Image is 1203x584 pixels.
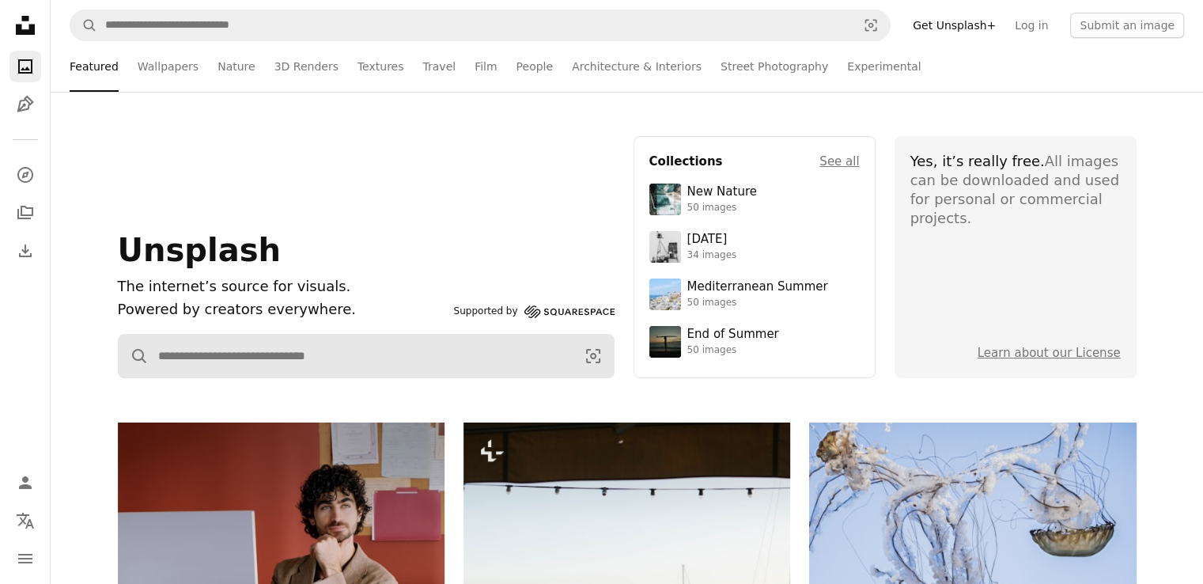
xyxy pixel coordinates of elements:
a: Street Photography [721,41,828,92]
div: 50 images [687,344,779,357]
a: Log in [1005,13,1057,38]
a: See all [819,152,859,171]
form: Find visuals sitewide [70,9,891,41]
button: Search Unsplash [70,10,97,40]
a: Log in / Sign up [9,467,41,499]
a: Get Unsplash+ [903,13,1005,38]
div: 50 images [687,297,828,309]
a: Download History [9,235,41,267]
div: End of Summer [687,327,779,343]
a: 3D Renders [274,41,339,92]
form: Find visuals sitewide [118,334,615,378]
p: Powered by creators everywhere. [118,298,448,321]
img: photo-1682590564399-95f0109652fe [649,231,681,263]
a: People [516,41,554,92]
span: Yes, it’s really free. [910,153,1045,169]
a: Textures [357,41,404,92]
a: Home — Unsplash [9,9,41,44]
h1: The internet’s source for visuals. [118,275,448,298]
div: New Nature [687,184,757,200]
div: Mediterranean Summer [687,279,828,295]
a: Explore [9,159,41,191]
a: Illustrations [9,89,41,120]
div: All images can be downloaded and used for personal or commercial projects. [910,152,1121,228]
img: premium_photo-1754398386796-ea3dec2a6302 [649,326,681,358]
a: Collections [9,197,41,229]
a: Travel [422,41,456,92]
div: [DATE] [687,232,737,248]
a: Nature [218,41,255,92]
a: Photos [9,51,41,82]
a: Supported by [454,302,615,321]
h4: Collections [649,152,723,171]
a: Mediterranean Summer50 images [649,279,860,310]
span: Unsplash [118,232,281,268]
button: Visual search [852,10,890,40]
a: End of Summer50 images [649,326,860,358]
button: Visual search [573,335,614,377]
button: Menu [9,543,41,575]
a: Wallpapers [138,41,199,92]
a: [DATE]34 images [649,231,860,263]
a: Experimental [847,41,921,92]
div: 50 images [687,202,757,214]
img: premium_photo-1688410049290-d7394cc7d5df [649,279,681,310]
button: Submit an image [1070,13,1184,38]
a: Learn about our License [978,346,1121,360]
a: Film [475,41,497,92]
button: Language [9,505,41,537]
div: 34 images [687,249,737,262]
a: New Nature50 images [649,184,860,215]
img: premium_photo-1755037089989-422ee333aef9 [649,184,681,215]
a: Architecture & Interiors [572,41,702,92]
button: Search Unsplash [119,335,149,377]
